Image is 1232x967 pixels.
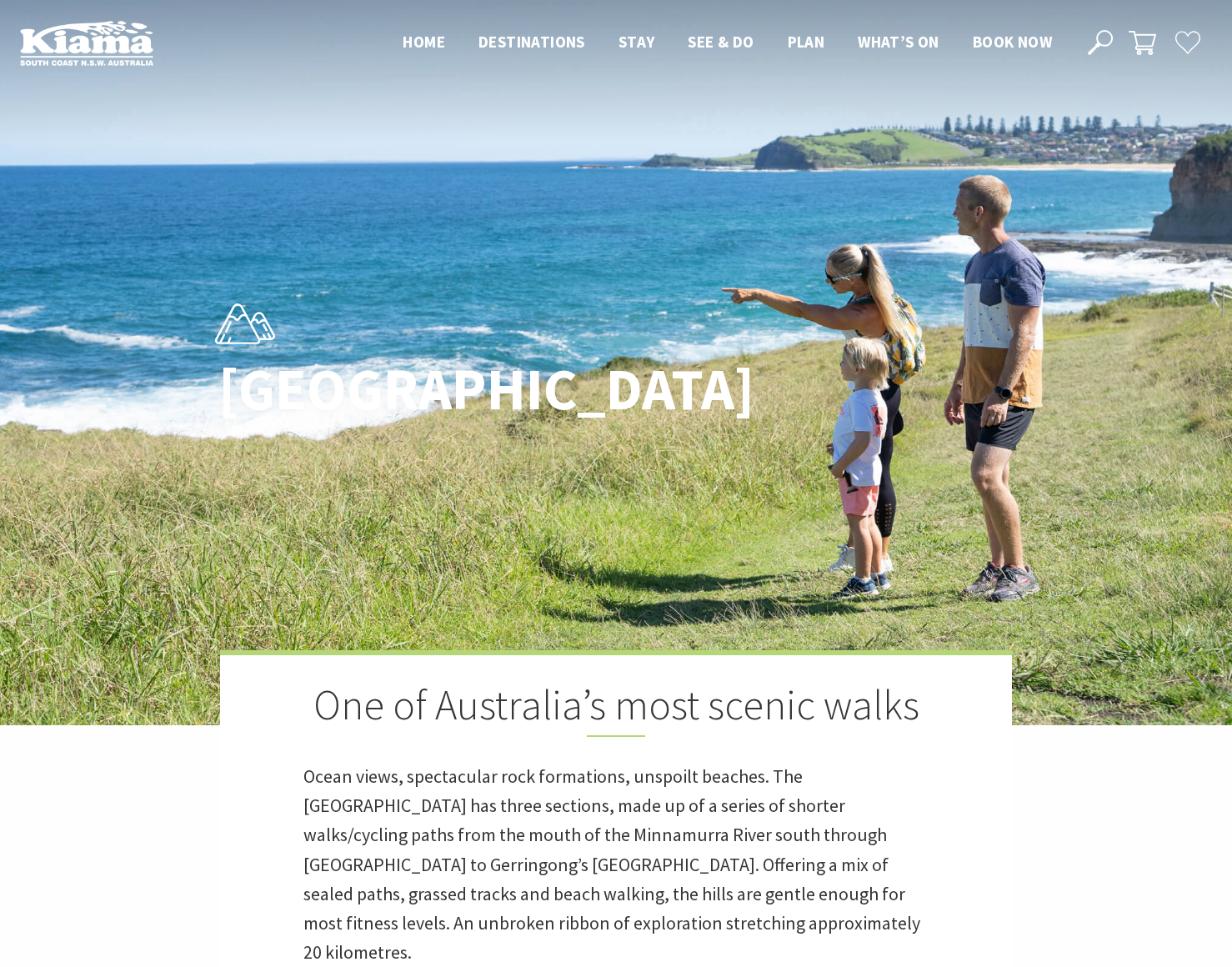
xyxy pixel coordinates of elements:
p: Ocean views, spectacular rock formations, unspoilt beaches. The [GEOGRAPHIC_DATA] has three secti... [303,762,929,967]
h2: One of Australia’s most scenic walks [303,680,929,737]
span: Stay [619,32,655,52]
span: What’s On [858,32,939,52]
span: Home [403,32,445,52]
nav: Main Menu [386,29,1069,57]
span: Plan [788,32,825,52]
img: Kiama Logo [20,20,153,66]
span: Destinations [478,32,585,52]
span: See & Do [688,32,754,52]
h1: [GEOGRAPHIC_DATA] [218,358,689,422]
span: Book now [973,32,1052,52]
